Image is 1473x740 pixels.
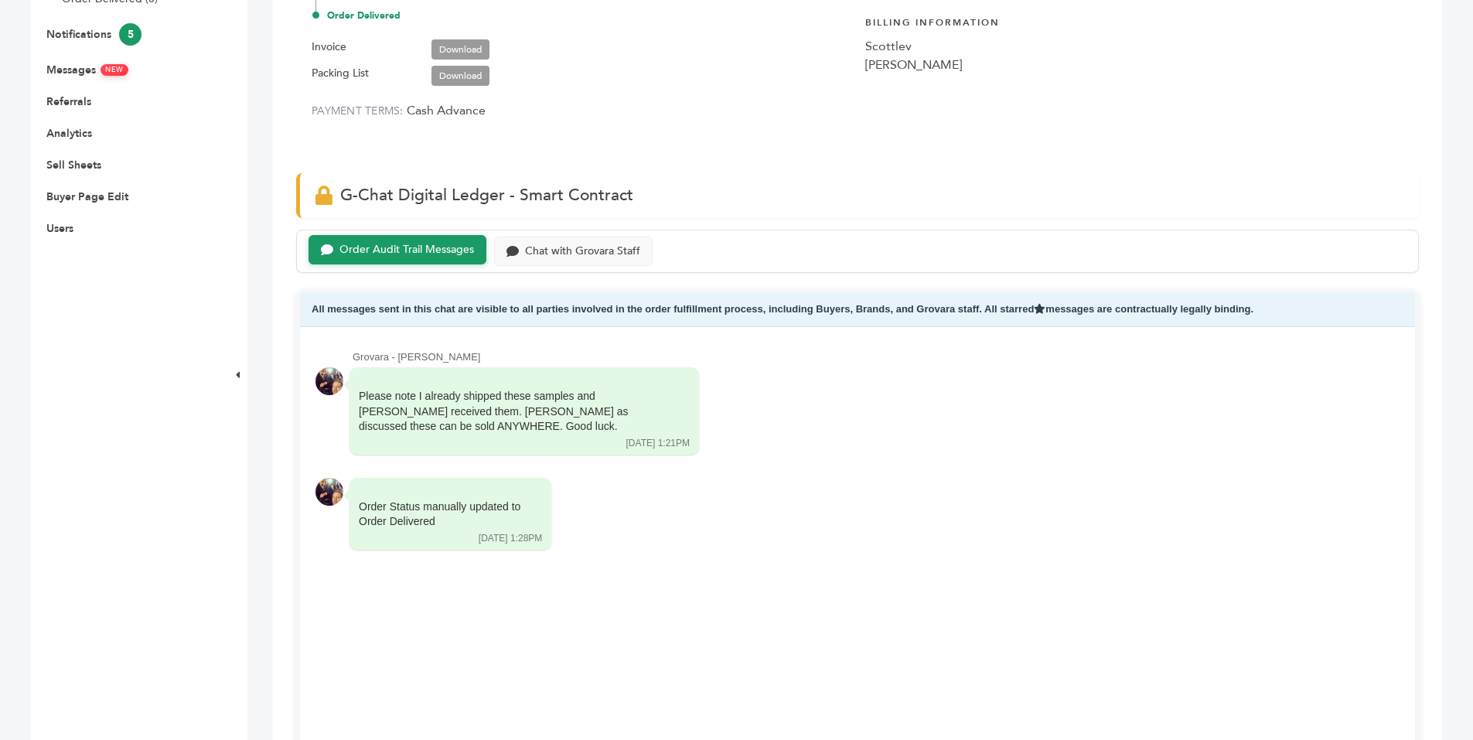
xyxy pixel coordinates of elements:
[431,39,489,60] a: Download
[626,437,690,450] div: [DATE] 1:21PM
[315,9,850,22] div: Order Delivered
[865,56,1403,74] div: [PERSON_NAME]
[865,5,1403,37] h4: Billing Information
[46,126,92,141] a: Analytics
[46,221,73,236] a: Users
[359,389,668,435] div: Please note I already shipped these samples and [PERSON_NAME] received them. [PERSON_NAME] as dis...
[101,64,128,76] span: NEW
[312,64,369,83] label: Packing List
[340,184,633,206] span: G-Chat Digital Ledger - Smart Contract
[431,66,489,86] a: Download
[359,500,520,530] div: Order Status manually updated to Order Delivered
[865,37,1403,56] div: Scottlev
[46,94,91,109] a: Referrals
[119,23,142,46] span: 5
[479,532,542,545] div: [DATE] 1:28PM
[407,102,486,119] span: Cash Advance
[46,158,101,172] a: Sell Sheets
[339,244,474,257] div: Order Audit Trail Messages
[312,104,404,118] label: PAYMENT TERMS:
[300,292,1415,327] div: All messages sent in this chat are visible to all parties involved in the order fulfillment proce...
[46,27,142,42] a: Notifications5
[312,38,346,56] label: Invoice
[46,63,128,77] a: MessagesNEW
[353,350,1400,364] div: Grovara - [PERSON_NAME]
[46,189,128,204] a: Buyer Page Edit
[525,245,640,258] div: Chat with Grovara Staff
